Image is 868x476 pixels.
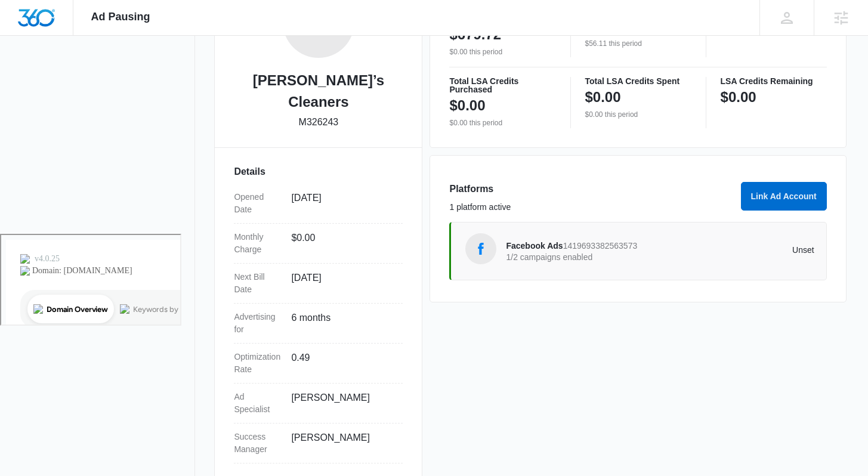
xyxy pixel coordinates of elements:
[449,222,826,280] a: Facebook AdsFacebook Ads14196933825635731/2 campaigns enabledUnset
[585,77,691,85] p: Total LSA Credits Spent
[234,191,282,216] dt: Opened Date
[234,344,403,384] div: Optimization Rate0.49
[721,77,827,85] p: LSA Credits Remaining
[585,109,691,120] p: $0.00 this period
[132,70,201,78] div: Keywords by Traffic
[563,241,638,251] span: 1419693382563573
[506,253,660,261] p: 1/2 campaigns enabled
[291,351,393,376] dd: 0.49
[19,19,29,29] img: logo_orange.svg
[234,264,403,304] div: Next Bill Date[DATE]
[291,271,393,296] dd: [DATE]
[291,231,393,256] dd: $0.00
[234,224,403,264] div: Monthly Charge$0.00
[119,69,128,79] img: tab_keywords_by_traffic_grey.svg
[45,70,107,78] div: Domain Overview
[449,47,555,57] p: $0.00 this period
[585,88,621,107] p: $0.00
[449,201,733,214] p: 1 platform active
[506,241,563,251] span: Facebook Ads
[234,165,403,179] h3: Details
[449,77,555,94] p: Total LSA Credits Purchased
[291,191,393,216] dd: [DATE]
[291,431,393,456] dd: [PERSON_NAME]
[234,391,282,416] dt: Ad Specialist
[291,311,393,336] dd: 6 months
[234,384,403,424] div: Ad Specialist[PERSON_NAME]
[33,19,58,29] div: v 4.0.25
[234,351,282,376] dt: Optimization Rate
[234,231,282,256] dt: Monthly Charge
[449,118,555,128] p: $0.00 this period
[234,311,282,336] dt: Advertising for
[234,424,403,463] div: Success Manager[PERSON_NAME]
[234,184,403,224] div: Opened Date[DATE]
[91,11,150,23] span: Ad Pausing
[291,391,393,416] dd: [PERSON_NAME]
[32,69,42,79] img: tab_domain_overview_orange.svg
[234,70,403,113] h2: [PERSON_NAME]’s Cleaners
[449,182,733,196] h3: Platforms
[472,240,490,258] img: Facebook Ads
[721,88,756,107] p: $0.00
[234,271,282,296] dt: Next Bill Date
[234,304,403,344] div: Advertising for6 months
[299,115,339,129] p: M326243
[234,431,282,456] dt: Success Manager
[660,246,814,254] p: Unset
[31,31,131,41] div: Domain: [DOMAIN_NAME]
[741,182,827,211] button: Link Ad Account
[449,96,485,115] p: $0.00
[585,38,691,49] p: $56.11 this period
[19,31,29,41] img: website_grey.svg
